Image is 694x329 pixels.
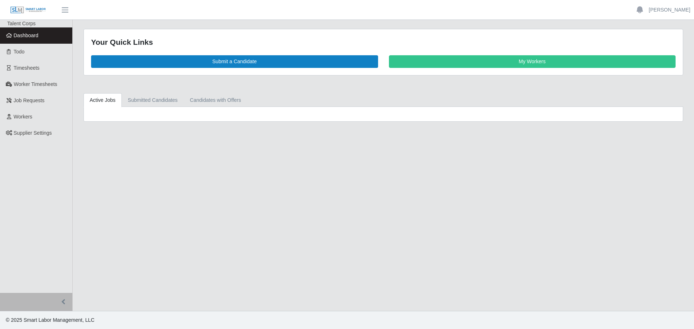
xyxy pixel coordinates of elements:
a: Candidates with Offers [184,93,247,107]
span: Job Requests [14,98,45,103]
a: Submitted Candidates [122,93,184,107]
a: Submit a Candidate [91,55,378,68]
span: Worker Timesheets [14,81,57,87]
a: Active Jobs [83,93,122,107]
span: Todo [14,49,25,55]
a: My Workers [389,55,676,68]
img: SLM Logo [10,6,46,14]
div: Your Quick Links [91,36,676,48]
span: Supplier Settings [14,130,52,136]
span: Talent Corps [7,21,36,26]
span: Workers [14,114,33,120]
span: Dashboard [14,33,39,38]
span: © 2025 Smart Labor Management, LLC [6,317,94,323]
span: Timesheets [14,65,40,71]
a: [PERSON_NAME] [649,6,690,14]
